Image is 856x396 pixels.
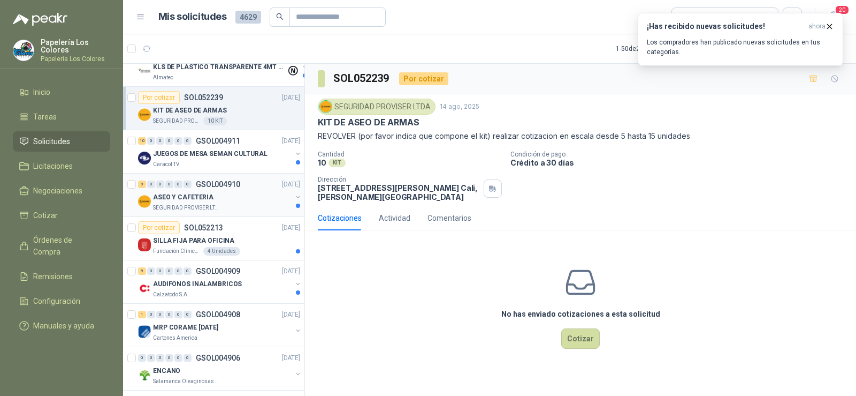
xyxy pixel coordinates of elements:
img: Company Logo [138,282,151,295]
p: MRP CORAME [DATE] [153,323,218,333]
p: Dirección [318,176,479,183]
div: 9 [138,181,146,188]
div: Por cotizar [138,221,180,234]
p: [DATE] [282,266,300,277]
p: SEGURIDAD PROVISER LTDA [153,117,201,125]
img: Company Logo [13,40,34,61]
div: 0 [165,181,173,188]
h3: No has enviado cotizaciones a esta solicitud [501,308,660,320]
div: 0 [147,267,155,275]
div: 0 [156,311,164,318]
a: 9 0 0 0 0 0 GSOL004909[DATE] Company LogoAUDIFONOS INALAMBRICOSCalzatodo S.A. [138,265,302,299]
a: Manuales y ayuda [13,316,110,336]
span: search [276,13,284,20]
img: Logo peakr [13,13,67,26]
img: Company Logo [320,101,332,113]
div: 0 [174,311,182,318]
div: 0 [147,181,155,188]
a: Tareas [13,107,110,127]
span: Inicio [33,86,50,98]
span: Órdenes de Compra [33,234,100,258]
a: Negociaciones [13,181,110,201]
div: 0 [165,311,173,318]
p: SOL052213 [184,224,223,231]
div: Comentarios [427,212,471,224]
div: 0 [184,137,192,145]
div: 1 [138,311,146,318]
div: 10 [138,137,146,145]
a: Configuración [13,291,110,311]
div: 1 - 50 de 2979 [616,40,685,57]
a: Por cotizarSOL052213[DATE] Company LogoSILLA FIJA PARA OFICINAFundación Clínica Shaio4 Unidades [123,217,304,260]
button: 20 [824,8,843,27]
a: Órdenes de Compra [13,230,110,262]
div: 0 [184,267,192,275]
p: SEGURIDAD PROVISER LTDA [153,204,220,212]
img: Company Logo [138,238,151,251]
p: SILLA FIJA PARA OFICINA [153,236,234,246]
div: Por cotizar [399,72,448,85]
p: AUDIFONOS INALAMBRICOS [153,279,242,289]
div: 0 [174,181,182,188]
a: Cotizar [13,205,110,226]
span: Solicitudes [33,136,70,147]
p: KIT DE ASEO DE ARMAS [318,117,419,128]
div: SEGURIDAD PROVISER LTDA [318,99,435,115]
div: 0 [184,354,192,362]
div: 10 KIT [203,117,227,125]
p: GSOL004909 [196,267,240,275]
p: GSOL004908 [196,311,240,318]
span: Manuales y ayuda [33,320,94,332]
img: Company Logo [138,195,151,208]
div: 0 [156,181,164,188]
div: 0 [156,267,164,275]
span: Negociaciones [33,185,82,197]
p: GSOL004906 [196,354,240,362]
img: Company Logo [138,152,151,165]
div: 9 [138,267,146,275]
h3: SOL052239 [333,70,391,87]
button: Cotizar [561,328,600,349]
button: ¡Has recibido nuevas solicitudes!ahora Los compradores han publicado nuevas solicitudes en tus ca... [638,13,843,66]
p: Papeleria Los Colores [41,56,110,62]
div: 0 [165,137,173,145]
p: [DATE] [282,136,300,146]
a: Inicio [13,82,110,102]
p: GSOL004911 [196,137,240,145]
a: 1 0 0 0 0 0 GSOL004908[DATE] Company LogoMRP CORAME [DATE]Cartones America [138,308,302,342]
span: ahora [808,22,826,31]
p: [DATE] [282,310,300,320]
img: Company Logo [138,369,151,382]
a: Solicitudes [13,131,110,152]
p: Los compradores han publicado nuevas solicitudes en tus categorías. [647,38,834,57]
div: 0 [165,354,173,362]
span: Licitaciones [33,160,73,172]
p: Caracol TV [153,160,179,169]
span: 4629 [235,11,261,24]
a: 10 0 0 0 0 0 GSOL004911[DATE] Company LogoJUEGOS DE MESA SEMAN CULTURALCaracol TV [138,135,302,169]
div: 0 [156,137,164,145]
a: 0 0 0 0 0 0 GSOL004906[DATE] Company LogoENCANOSalamanca Oleaginosas SAS [138,352,302,386]
p: [DATE] [282,353,300,363]
p: KLS DE PLASTICO TRANSPARENTE 4MT CAL 4 Y CINTA TRA [153,62,286,72]
div: 4 Unidades [203,247,240,256]
p: SOL052239 [184,94,223,101]
div: KIT [328,159,346,167]
p: [DATE] [282,93,300,103]
p: ASEO Y CAFETERIA [153,192,213,203]
span: Remisiones [33,271,73,282]
div: Actividad [379,212,410,224]
p: Cantidad [318,151,502,158]
div: 0 [147,354,155,362]
div: Cotizaciones [318,212,362,224]
p: REVOLVER (por favor indica que compone el kit) realizar cotizacion en escala desde 5 hasta 15 uni... [318,130,843,142]
div: 0 [174,267,182,275]
img: Company Logo [138,325,151,338]
div: Todas [678,11,701,23]
div: Por cotizar [138,91,180,104]
span: Tareas [33,111,57,123]
a: 9 0 0 0 0 0 GSOL004910[DATE] Company LogoASEO Y CAFETERIASEGURIDAD PROVISER LTDA [138,178,302,212]
p: [STREET_ADDRESS][PERSON_NAME] Cali , [PERSON_NAME][GEOGRAPHIC_DATA] [318,183,479,201]
span: Configuración [33,295,80,307]
span: 20 [835,5,850,15]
